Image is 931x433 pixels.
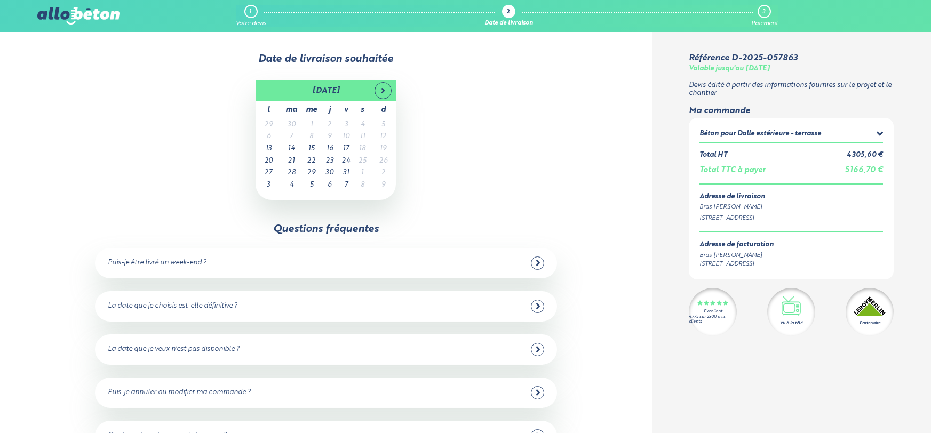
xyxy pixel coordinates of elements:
td: 29 [301,167,321,179]
td: 31 [338,167,354,179]
div: La date que je veux n'est pas disponible ? [108,346,240,354]
td: 17 [338,143,354,155]
div: Ma commande [689,106,894,116]
div: [STREET_ADDRESS] [699,214,883,223]
td: 7 [281,131,301,143]
td: 4 [281,179,301,191]
a: 3 Paiement [751,5,778,27]
div: Adresse de livraison [699,193,883,201]
div: Puis-je être livré un week-end ? [108,259,206,267]
td: 24 [338,155,354,167]
td: 3 [256,179,281,191]
iframe: Help widget launcher [836,391,919,421]
td: 22 [301,155,321,167]
td: 28 [281,167,301,179]
td: 6 [256,131,281,143]
div: Vu à la télé [780,320,802,326]
td: 4 [354,119,370,131]
div: Béton pour Dalle extérieure - terrasse [699,130,821,138]
div: Bras [PERSON_NAME] [699,251,774,260]
td: 30 [281,119,301,131]
div: Total HT [699,151,727,159]
td: 26 [370,155,396,167]
td: 16 [321,143,338,155]
td: 9 [321,131,338,143]
td: 1 [301,119,321,131]
td: 8 [301,131,321,143]
div: 4.7/5 sur 2300 avis clients [689,315,737,324]
td: 18 [354,143,370,155]
td: 11 [354,131,370,143]
th: ma [281,101,301,119]
div: La date que je choisis est-elle définitive ? [108,302,237,310]
td: 20 [256,155,281,167]
a: 2 Date de livraison [484,5,533,27]
img: allobéton [37,7,120,25]
td: 10 [338,131,354,143]
div: Partenaire [860,320,880,326]
th: j [321,101,338,119]
div: Questions fréquentes [273,223,379,235]
div: Votre devis [236,20,266,27]
div: Paiement [751,20,778,27]
td: 3 [338,119,354,131]
div: Puis-je annuler ou modifier ma commande ? [108,389,251,397]
td: 29 [256,119,281,131]
td: 5 [370,119,396,131]
td: 7 [338,179,354,191]
div: Excellent [704,309,722,314]
td: 27 [256,167,281,179]
div: [STREET_ADDRESS] [699,260,774,269]
div: 4 305,60 € [847,151,883,159]
td: 9 [370,179,396,191]
td: 23 [321,155,338,167]
div: Adresse de facturation [699,241,774,249]
div: Référence D-2025-057863 [689,53,798,63]
div: Date de livraison [484,20,533,27]
td: 30 [321,167,338,179]
p: Devis édité à partir des informations fournies sur le projet et le chantier [689,82,894,97]
div: Bras [PERSON_NAME] [699,203,883,212]
td: 6 [321,179,338,191]
summary: Béton pour Dalle extérieure - terrasse [699,129,883,142]
th: d [370,101,396,119]
div: 1 [249,9,251,15]
div: Date de livraison souhaitée [37,53,615,65]
th: [DATE] [281,80,370,101]
td: 1 [354,167,370,179]
td: 5 [301,179,321,191]
td: 13 [256,143,281,155]
th: me [301,101,321,119]
div: Valable jusqu'au [DATE] [689,65,770,73]
th: v [338,101,354,119]
td: 2 [370,167,396,179]
a: 1 Votre devis [236,5,266,27]
td: 8 [354,179,370,191]
th: s [354,101,370,119]
th: l [256,101,281,119]
td: 15 [301,143,321,155]
div: 2 [506,9,510,16]
td: 14 [281,143,301,155]
td: 2 [321,119,338,131]
span: 5 166,70 € [845,166,883,174]
div: Total TTC à payer [699,166,766,175]
td: 12 [370,131,396,143]
div: 3 [762,9,765,15]
td: 25 [354,155,370,167]
td: 19 [370,143,396,155]
td: 21 [281,155,301,167]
